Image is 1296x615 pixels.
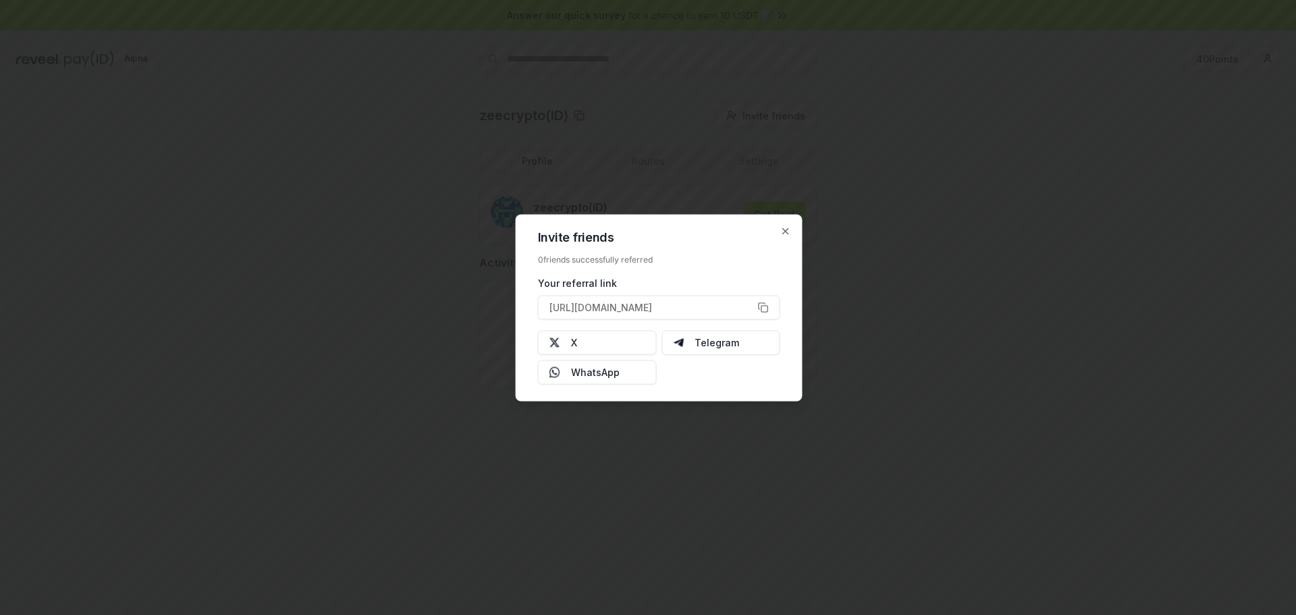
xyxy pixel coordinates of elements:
div: 0 friends successfully referred [538,254,780,265]
span: [URL][DOMAIN_NAME] [549,300,652,315]
img: Telegram [673,337,684,348]
div: Your referral link [538,275,780,290]
button: [URL][DOMAIN_NAME] [538,295,780,319]
button: X [538,330,657,354]
button: WhatsApp [538,360,657,384]
img: X [549,337,560,348]
h2: Invite friends [538,231,780,243]
button: Telegram [661,330,780,354]
img: Whatsapp [549,367,560,377]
